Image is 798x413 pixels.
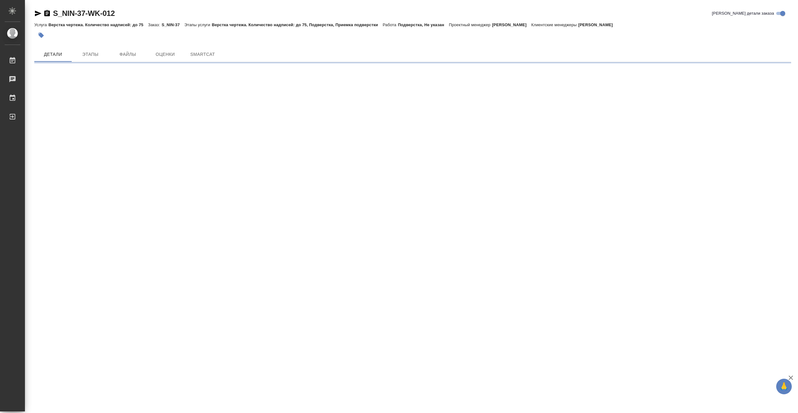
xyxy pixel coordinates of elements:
[48,22,148,27] p: Верстка чертежа. Количество надписей: до 75
[113,51,143,58] span: Файлы
[75,51,105,58] span: Этапы
[53,9,115,17] a: S_NIN-37-WK-012
[43,10,51,17] button: Скопировать ссылку
[531,22,578,27] p: Клиентские менеджеры
[34,22,48,27] p: Услуга
[150,51,180,58] span: Оценки
[34,10,42,17] button: Скопировать ссылку для ЯМессенджера
[185,22,212,27] p: Этапы услуги
[712,10,774,17] span: [PERSON_NAME] детали заказа
[38,51,68,58] span: Детали
[34,28,48,42] button: Добавить тэг
[449,22,492,27] p: Проектный менеджер
[578,22,618,27] p: [PERSON_NAME]
[383,22,398,27] p: Работа
[212,22,382,27] p: Верстка чертежа. Количество надписей: до 75, Подверстка, Приемка подверстки
[492,22,531,27] p: [PERSON_NAME]
[776,379,792,394] button: 🙏
[779,380,789,393] span: 🙏
[398,22,449,27] p: Подверстка, Не указан
[161,22,184,27] p: S_NIN-37
[148,22,161,27] p: Заказ:
[188,51,218,58] span: SmartCat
